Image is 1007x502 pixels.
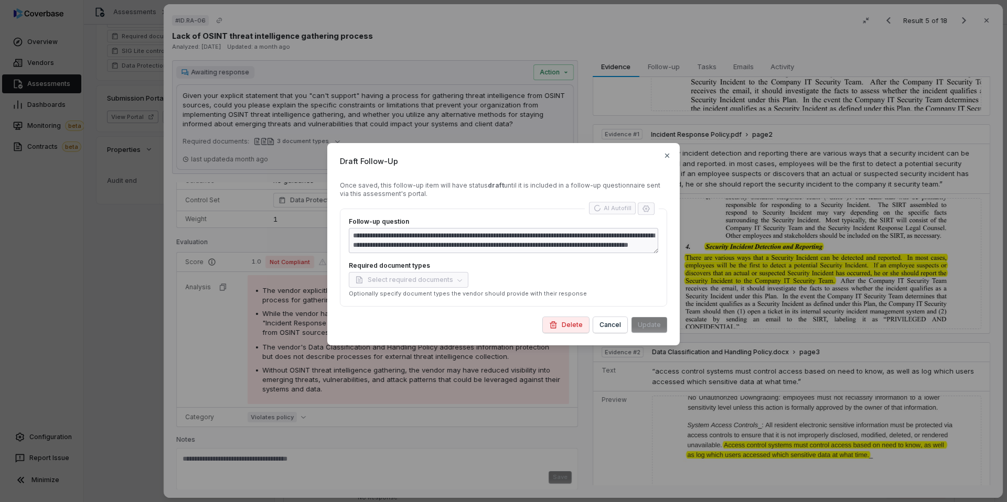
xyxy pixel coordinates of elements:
button: Cancel [593,317,627,333]
span: Draft Follow-Up [340,156,667,167]
strong: draft [488,181,504,189]
p: Optionally specify document types the vendor should provide with their response [349,290,658,298]
div: Once saved, this follow-up item will have status until it is included in a follow-up questionnair... [340,181,667,198]
label: Required document types [349,261,658,270]
label: Follow-up question [349,217,658,226]
button: Delete [543,317,589,333]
